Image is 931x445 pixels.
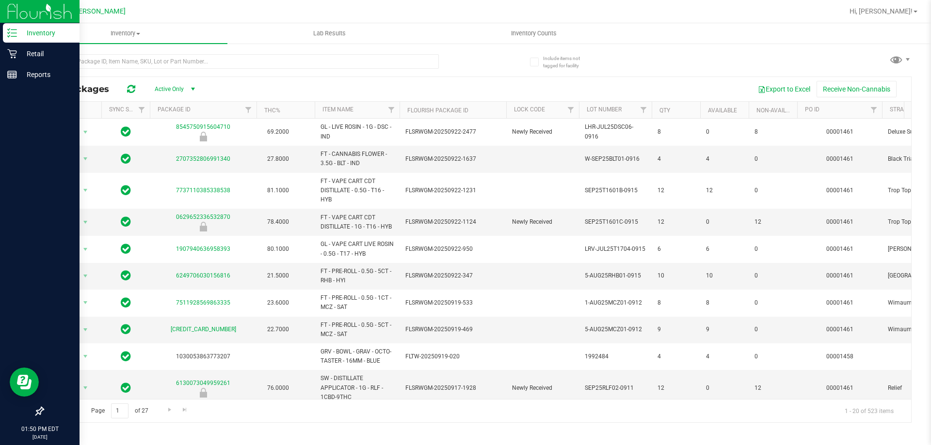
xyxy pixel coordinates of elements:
[706,271,743,280] span: 10
[262,269,294,283] span: 21.5000
[321,213,394,231] span: FT - VAPE CART CDT DISTILLATE - 1G - T16 - HYB
[826,384,853,391] a: 00001461
[636,102,652,118] a: Filter
[405,245,500,254] span: FLSRWGM-20250922-950
[264,107,280,114] a: THC%
[322,106,353,113] a: Item Name
[585,186,646,195] span: SEP25T1601B-0915
[176,214,230,220] a: 0629652336532870
[706,384,743,393] span: 0
[17,27,75,39] p: Inventory
[80,215,92,229] span: select
[241,102,257,118] a: Filter
[805,106,819,113] a: PO ID
[585,325,646,334] span: 5-AUG25MCZ01-0912
[706,127,743,137] span: 0
[80,381,92,395] span: select
[658,352,694,361] span: 4
[658,217,694,227] span: 12
[405,352,500,361] span: FLTW-20250919-020
[514,106,545,113] a: Lock Code
[826,155,853,162] a: 00001461
[176,246,230,252] a: 1907940636958393
[176,123,230,130] a: 8545750915604710
[754,245,791,254] span: 0
[658,384,694,393] span: 12
[585,352,646,361] span: 1992484
[80,269,92,283] span: select
[585,123,646,141] span: LHR-JUL25DSC06-0916
[405,384,500,393] span: FLSRWGM-20250917-1928
[121,296,131,309] span: In Sync
[80,296,92,309] span: select
[80,184,92,197] span: select
[321,240,394,258] span: GL - VAPE CART LIVE ROSIN - 0.5G - T17 - HYB
[321,293,394,312] span: FT - PRE-ROLL - 0.5G - 1CT - MCZ - SAT
[826,218,853,225] a: 00001461
[658,325,694,334] span: 9
[405,217,500,227] span: FLSRWGM-20250922-1124
[134,102,150,118] a: Filter
[826,187,853,194] a: 00001461
[227,23,432,44] a: Lab Results
[158,106,191,113] a: Package ID
[121,322,131,336] span: In Sync
[262,322,294,337] span: 22.7000
[754,127,791,137] span: 8
[23,23,227,44] a: Inventory
[262,381,294,395] span: 76.0000
[321,374,394,402] span: SW - DISTILLATE APPLICATOR - 1G - RLF - 1CBD-9THC
[407,107,468,114] a: Flourish Package ID
[7,70,17,79] inline-svg: Reports
[826,326,853,333] a: 00001461
[754,352,791,361] span: 0
[754,217,791,227] span: 12
[80,152,92,166] span: select
[850,7,913,15] span: Hi, [PERSON_NAME]!
[498,29,570,38] span: Inventory Counts
[300,29,359,38] span: Lab Results
[754,298,791,307] span: 0
[543,55,592,69] span: Include items not tagged for facility
[162,403,177,416] a: Go to the next page
[80,125,92,139] span: select
[262,152,294,166] span: 27.8000
[405,186,500,195] span: FLSRWGM-20250922-1231
[659,107,670,114] a: Qty
[658,186,694,195] span: 12
[658,154,694,164] span: 4
[17,69,75,80] p: Reports
[512,217,573,227] span: Newly Received
[706,186,743,195] span: 12
[171,326,236,333] a: [CREDIT_CARD_NUMBER]
[826,272,853,279] a: 00001461
[405,298,500,307] span: FLSRWGM-20250919-533
[817,81,897,97] button: Receive Non-Cannabis
[121,381,131,395] span: In Sync
[658,245,694,254] span: 6
[432,23,636,44] a: Inventory Counts
[80,350,92,363] span: select
[754,271,791,280] span: 0
[321,321,394,339] span: FT - PRE-ROLL - 0.5G - 5CT - MCZ - SAT
[176,155,230,162] a: 2707352806991340
[706,325,743,334] span: 9
[658,271,694,280] span: 10
[121,269,131,282] span: In Sync
[262,184,294,198] span: 81.1000
[148,352,258,361] div: 1030053863773207
[706,217,743,227] span: 0
[72,7,126,15] span: [PERSON_NAME]
[706,352,743,361] span: 4
[826,128,853,135] a: 00001461
[321,347,394,366] span: GRV - BOWL - GRAV - OCTO-TASTER - 16MM - BLUE
[754,384,791,393] span: 12
[321,150,394,168] span: FT - CANNABIS FLOWER - 3.5G - BLT - IND
[706,245,743,254] span: 6
[826,353,853,360] a: 00001458
[10,368,39,397] iframe: Resource center
[7,49,17,59] inline-svg: Retail
[83,403,156,418] span: Page of 27
[262,125,294,139] span: 69.2000
[752,81,817,97] button: Export to Excel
